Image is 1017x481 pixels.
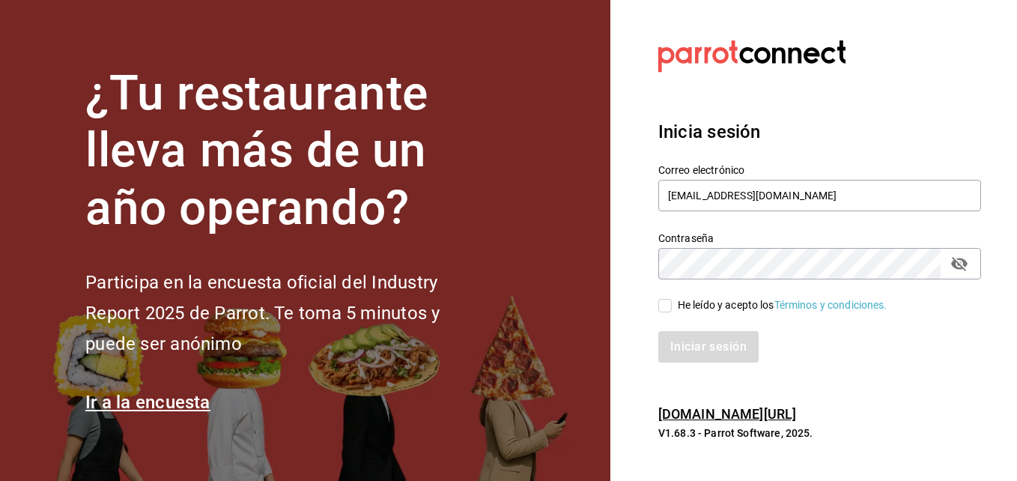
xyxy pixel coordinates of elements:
h2: Participa en la encuesta oficial del Industry Report 2025 de Parrot. Te toma 5 minutos y puede se... [85,267,490,359]
a: [DOMAIN_NAME][URL] [658,406,796,422]
label: Contraseña [658,232,981,243]
input: Ingresa tu correo electrónico [658,180,981,211]
div: He leído y acepto los [678,297,887,313]
h1: ¿Tu restaurante lleva más de un año operando? [85,65,490,238]
a: Ir a la encuesta [85,392,210,413]
label: Correo electrónico [658,164,981,175]
button: passwordField [947,251,972,276]
a: Términos y condiciones. [774,299,887,311]
h3: Inicia sesión [658,118,981,145]
p: V1.68.3 - Parrot Software, 2025. [658,426,981,441]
